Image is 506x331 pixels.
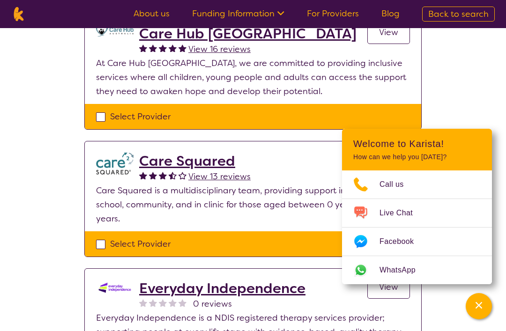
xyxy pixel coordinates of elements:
img: nonereviewstar [139,299,147,307]
span: View [379,27,398,38]
img: nonereviewstar [169,299,177,307]
p: Care Squared is a multidisciplinary team, providing support in the home, school, community, and i... [96,184,410,226]
span: 0 reviews [193,297,232,311]
img: fullstar [159,171,167,179]
img: fullstar [149,44,157,52]
a: Everyday Independence [139,280,305,297]
a: Care Squared [139,153,251,169]
a: For Providers [307,8,359,19]
img: fullstar [179,44,186,52]
img: fullstar [139,44,147,52]
a: Funding Information [192,8,284,19]
span: Facebook [379,235,425,249]
a: View 16 reviews [188,42,251,56]
img: kdssqoqrr0tfqzmv8ac0.png [96,280,134,295]
span: WhatsApp [379,263,427,277]
img: nonereviewstar [149,299,157,307]
a: Back to search [422,7,495,22]
img: emptystar [179,171,186,179]
img: Karista logo [11,7,26,21]
a: Care Hub [GEOGRAPHIC_DATA] [139,25,357,42]
ul: Choose channel [342,170,492,284]
span: View 16 reviews [188,44,251,55]
a: Blog [381,8,400,19]
a: View [367,275,410,299]
p: At Care Hub [GEOGRAPHIC_DATA], we are committed to providing inclusive services where all childre... [96,56,410,98]
img: nonereviewstar [179,299,186,307]
a: Web link opens in a new tab. [342,256,492,284]
button: Channel Menu [466,293,492,319]
img: nonereviewstar [159,299,167,307]
img: fullstar [149,171,157,179]
img: ghwmlfce3t00xkecpakn.jpg [96,25,134,37]
span: View 13 reviews [188,171,251,182]
h2: Welcome to Karista! [353,138,481,149]
img: halfstar [169,171,177,179]
span: Call us [379,177,415,191]
a: About us [134,8,170,19]
span: Live Chat [379,206,424,220]
a: View [367,21,410,44]
img: fullstar [169,44,177,52]
img: fullstar [139,171,147,179]
span: View [379,281,398,293]
a: View 13 reviews [188,169,251,184]
div: Channel Menu [342,129,492,284]
img: watfhvlxxexrmzu5ckj6.png [96,153,134,175]
img: fullstar [159,44,167,52]
span: Back to search [428,8,489,20]
p: How can we help you [DATE]? [353,153,481,161]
